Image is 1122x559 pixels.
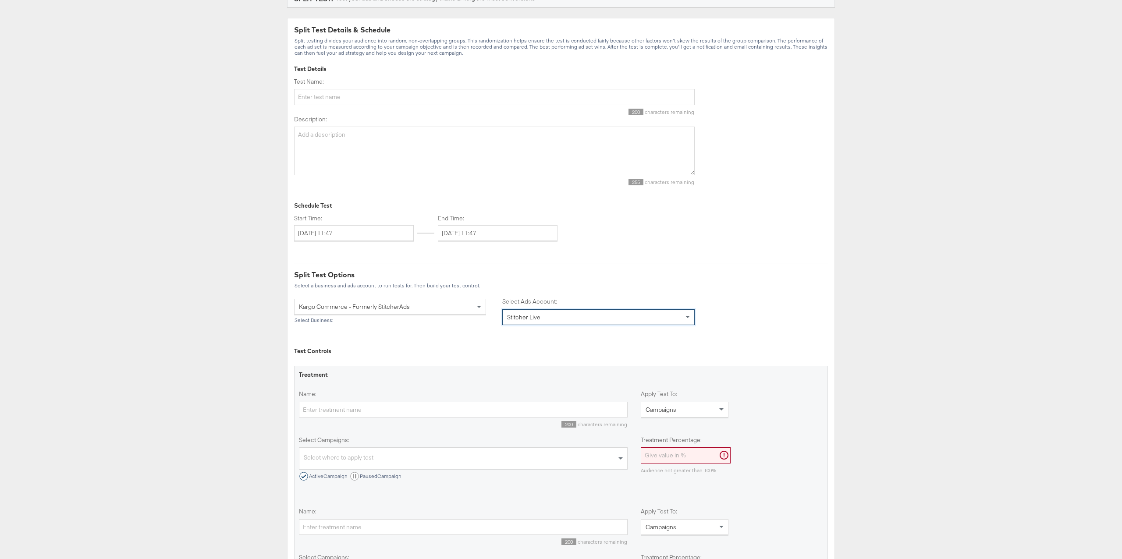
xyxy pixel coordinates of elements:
[628,179,643,185] span: 255
[641,467,716,474] div: Audience not greater than 100%
[294,270,828,280] div: Split Test Options
[299,303,410,311] span: Kargo Commerce - Formerly StitcherAds
[641,507,728,516] label: Apply Test To:
[641,436,728,444] label: Treatment Percentage:
[294,25,828,35] div: Split Test Details & Schedule
[294,202,695,210] div: Schedule Test
[294,109,695,115] div: characters remaining
[294,89,695,105] input: Enter test name
[294,78,695,86] label: Test Name:
[294,38,828,56] div: Split testing divides your audience into random, non-overlapping groups. This randomization helps...
[299,538,628,545] div: characters remaining
[561,538,576,545] span: 200
[641,447,731,463] input: Give value in %
[299,421,628,428] div: characters remaining
[294,283,828,289] div: Select a business and ads account to run tests for. Then build your test control.
[299,402,628,418] input: Enter treatment name
[299,436,628,444] label: Select campaigns:
[294,347,828,355] div: Test Controls
[646,406,676,414] span: Campaigns
[294,65,828,73] div: Test Details
[294,179,695,185] div: characters remaining
[299,371,823,379] div: Treatment
[646,523,676,531] span: Campaigns
[294,214,414,223] label: Start Time:
[299,390,628,398] label: Name:
[628,109,643,115] span: 200
[641,390,728,398] label: Apply Test To:
[294,115,695,124] label: Description:
[420,214,561,223] label: End Time:
[294,317,486,323] div: Select Business:
[299,507,628,516] label: Name:
[299,519,628,535] input: Enter treatment name
[561,421,576,428] span: 200
[502,297,694,306] label: Select Ads Account:
[299,472,627,481] div: Active Campaign Paused Campaign
[507,313,540,321] span: Stitcher Live
[299,450,627,469] div: Select where to apply test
